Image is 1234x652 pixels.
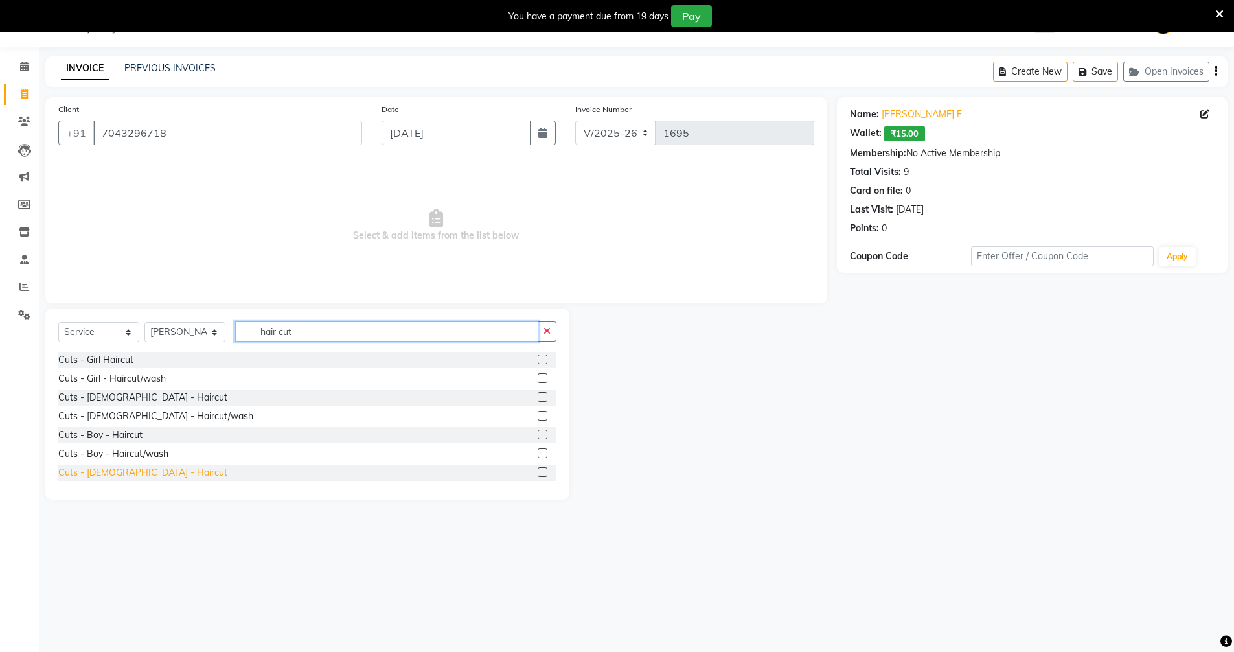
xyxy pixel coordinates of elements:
div: Cuts - Girl Haircut [58,353,133,367]
div: Cuts - [DEMOGRAPHIC_DATA] - Haircut [58,466,227,480]
div: Total Visits: [850,165,901,179]
label: Client [58,104,79,115]
label: Invoice Number [575,104,632,115]
button: Apply [1159,247,1196,266]
label: Date [382,104,399,115]
div: Cuts - [DEMOGRAPHIC_DATA] - Haircut [58,391,227,404]
div: Card on file: [850,184,903,198]
div: Cuts - Boy - Haircut/wash [58,447,168,461]
input: Enter Offer / Coupon Code [971,246,1154,266]
button: Save [1073,62,1118,82]
div: Cuts - Boy - Haircut [58,428,143,442]
div: No Active Membership [850,146,1215,160]
button: Open Invoices [1123,62,1209,82]
div: Last Visit: [850,203,893,216]
a: [PERSON_NAME] F [882,108,962,121]
div: You have a payment due from 19 days [508,10,668,23]
div: Cuts - [DEMOGRAPHIC_DATA] - Haircut/wash [58,410,253,423]
input: Search by Name/Mobile/Email/Code [93,121,362,145]
div: Cuts - Girl - Haircut/wash [58,372,166,386]
div: 0 [906,184,911,198]
span: Select & add items from the list below [58,161,814,290]
div: 9 [904,165,909,179]
div: [DATE] [896,203,924,216]
a: PREVIOUS INVOICES [124,62,216,74]
a: INVOICE [61,57,109,80]
button: Create New [993,62,1068,82]
div: Name: [850,108,879,121]
div: Wallet: [850,126,882,141]
button: +91 [58,121,95,145]
input: Search or Scan [235,321,538,342]
div: 0 [882,222,887,235]
div: Membership: [850,146,906,160]
div: Points: [850,222,879,235]
button: Pay [671,5,712,27]
div: Coupon Code [850,250,972,263]
span: ₹15.00 [884,126,925,141]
